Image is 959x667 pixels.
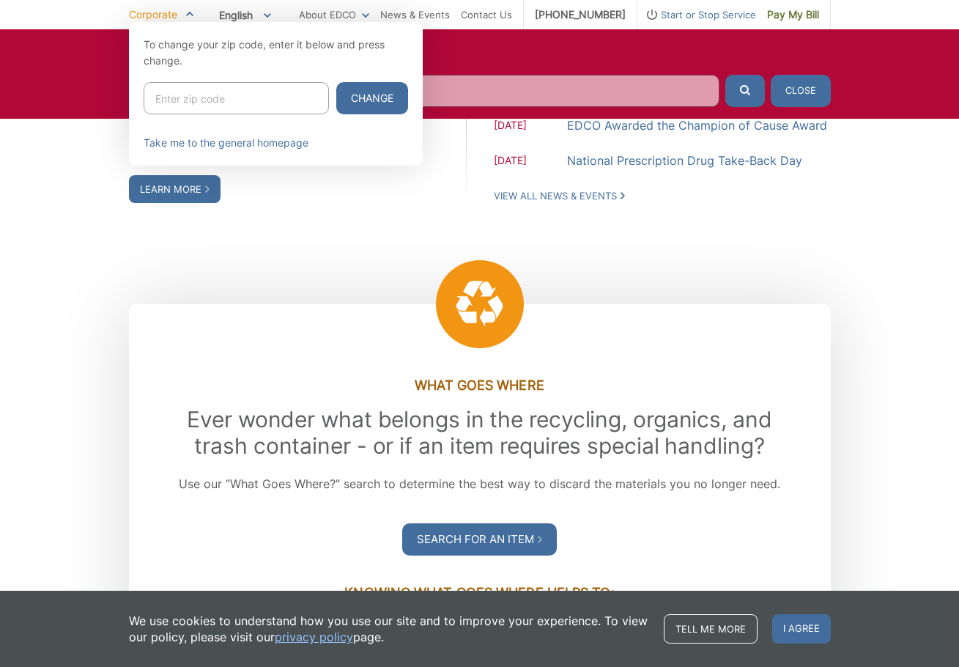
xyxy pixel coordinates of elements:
[144,82,329,114] input: Enter zip code
[144,37,408,69] p: To change your zip code, enter it below and press change.
[299,7,369,23] a: About EDCO
[380,7,450,23] a: News & Events
[772,614,831,644] span: I agree
[664,614,758,644] a: Tell me more
[461,7,512,23] a: Contact Us
[767,7,819,23] span: Pay My Bill
[129,613,649,645] p: We use cookies to understand how you use our site and to improve your experience. To view our pol...
[208,3,282,27] span: English
[144,135,308,151] a: Take me to the general homepage
[129,8,177,21] span: Corporate
[275,629,353,645] a: privacy policy
[336,82,408,114] button: Change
